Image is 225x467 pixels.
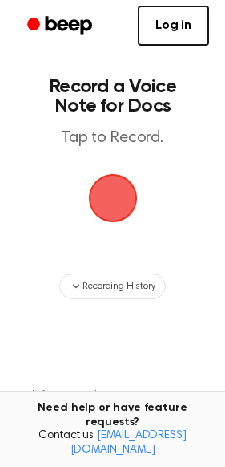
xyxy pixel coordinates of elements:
[59,274,165,299] button: Recording History
[82,279,155,294] span: Recording History
[29,128,196,148] p: Tap to Record.
[10,429,215,457] span: Contact us
[138,6,209,46] a: Log in
[13,389,212,413] p: Tired of copying and pasting? Use the extension to automatically insert your recordings.
[29,77,196,116] h1: Record a Voice Note for Docs
[16,10,106,42] a: Beep
[89,174,137,222] img: Beep Logo
[70,430,187,456] a: [EMAIL_ADDRESS][DOMAIN_NAME]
